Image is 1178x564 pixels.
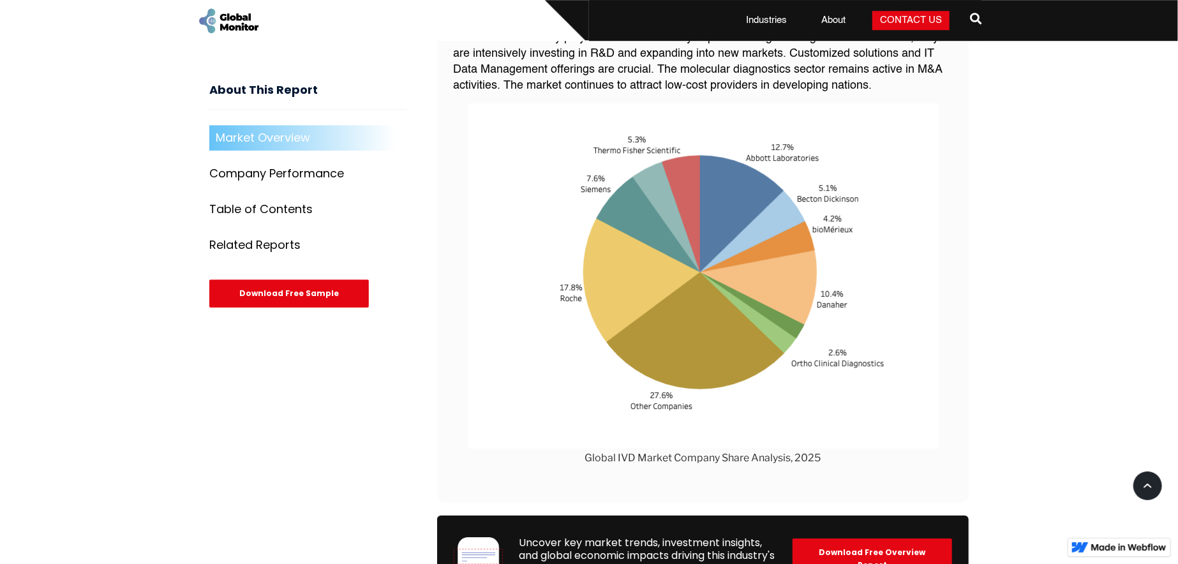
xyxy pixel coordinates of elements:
a: About [814,14,853,27]
img: Made in Webflow [1091,544,1167,551]
div: Table of Contents [209,204,313,216]
figcaption: Global IVD Market Company Share Analysis, 2025 [453,452,953,464]
div: Download Free Sample [209,280,369,308]
a:  [970,8,981,33]
a: Market Overview [209,126,406,151]
a: Related Reports [209,233,406,258]
span:  [970,10,981,27]
a: Contact Us [872,11,950,30]
div: Related Reports [209,239,301,252]
a: Table of Contents [209,197,406,223]
div: Company Performance [209,168,344,181]
a: Industries [738,14,794,27]
a: Company Performance [209,161,406,187]
a: home [197,6,260,35]
h3: About This Report [209,84,406,110]
div: Market Overview [216,132,310,145]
